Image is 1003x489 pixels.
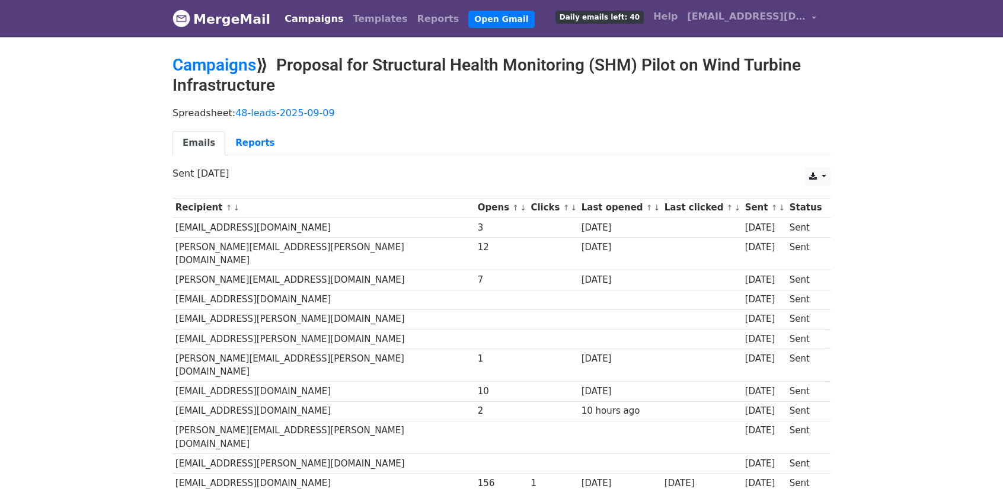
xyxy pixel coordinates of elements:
td: [PERSON_NAME][EMAIL_ADDRESS][DOMAIN_NAME] [173,270,475,290]
td: Sent [787,290,825,309]
a: Campaigns [173,55,256,75]
div: [DATE] [745,352,784,366]
a: Campaigns [280,7,348,31]
div: [DATE] [582,221,659,235]
td: Sent [787,454,825,474]
th: Recipient [173,198,475,218]
a: 48-leads-2025-09-09 [235,107,334,119]
a: ↑ [771,203,778,212]
td: [EMAIL_ADDRESS][PERSON_NAME][DOMAIN_NAME] [173,454,475,474]
a: ↓ [233,203,239,212]
a: [EMAIL_ADDRESS][DOMAIN_NAME] [682,5,821,33]
a: ↓ [654,203,660,212]
td: [EMAIL_ADDRESS][PERSON_NAME][DOMAIN_NAME] [173,309,475,329]
td: Sent [787,401,825,421]
a: ↓ [778,203,785,212]
td: [EMAIL_ADDRESS][DOMAIN_NAME] [173,218,475,237]
td: Sent [787,421,825,454]
td: Sent [787,237,825,270]
th: Last opened [579,198,662,218]
th: Clicks [528,198,579,218]
a: Daily emails left: 40 [551,5,649,28]
div: 3 [478,221,525,235]
td: [EMAIL_ADDRESS][PERSON_NAME][DOMAIN_NAME] [173,329,475,349]
a: ↓ [520,203,526,212]
span: Daily emails left: 40 [555,11,644,24]
a: MergeMail [173,7,270,31]
div: [DATE] [745,293,784,306]
div: [DATE] [745,457,784,471]
div: [DATE] [582,273,659,287]
a: Help [649,5,682,28]
td: Sent [787,349,825,382]
th: Last clicked [662,198,742,218]
div: 10 hours ago [582,404,659,418]
div: [DATE] [582,352,659,366]
div: [DATE] [582,385,659,398]
td: [EMAIL_ADDRESS][DOMAIN_NAME] [173,401,475,421]
div: 1 [478,352,525,366]
a: Reports [413,7,464,31]
div: [DATE] [745,404,784,418]
div: [DATE] [745,312,784,326]
td: [PERSON_NAME][EMAIL_ADDRESS][PERSON_NAME][DOMAIN_NAME] [173,237,475,270]
a: ↑ [226,203,232,212]
div: 2 [478,404,525,418]
td: [PERSON_NAME][EMAIL_ADDRESS][PERSON_NAME][DOMAIN_NAME] [173,349,475,382]
td: Sent [787,329,825,349]
td: Sent [787,218,825,237]
a: ↓ [734,203,740,212]
a: Open Gmail [468,11,534,28]
td: [EMAIL_ADDRESS][DOMAIN_NAME] [173,290,475,309]
td: Sent [787,382,825,401]
td: [EMAIL_ADDRESS][DOMAIN_NAME] [173,382,475,401]
a: Templates [348,7,412,31]
th: Sent [742,198,787,218]
div: [DATE] [745,273,784,287]
a: ↓ [570,203,577,212]
a: ↑ [563,203,570,212]
th: Opens [475,198,528,218]
a: ↑ [727,203,733,212]
div: [DATE] [582,241,659,254]
a: ↑ [646,203,653,212]
div: 7 [478,273,525,287]
p: Spreadsheet: [173,107,830,119]
p: Sent [DATE] [173,167,830,180]
a: ↑ [512,203,519,212]
div: [DATE] [745,241,784,254]
div: [DATE] [745,221,784,235]
div: 12 [478,241,525,254]
td: [PERSON_NAME][EMAIL_ADDRESS][PERSON_NAME][DOMAIN_NAME] [173,421,475,454]
div: [DATE] [745,424,784,437]
span: [EMAIL_ADDRESS][DOMAIN_NAME] [687,9,806,24]
th: Status [787,198,825,218]
div: [DATE] [745,333,784,346]
img: MergeMail logo [173,9,190,27]
div: 10 [478,385,525,398]
td: Sent [787,309,825,329]
a: Emails [173,131,225,155]
a: Reports [225,131,285,155]
div: [DATE] [745,385,784,398]
h2: ⟫ Proposal for Structural Health Monitoring (SHM) Pilot on Wind Turbine Infrastructure [173,55,830,95]
td: Sent [787,270,825,290]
